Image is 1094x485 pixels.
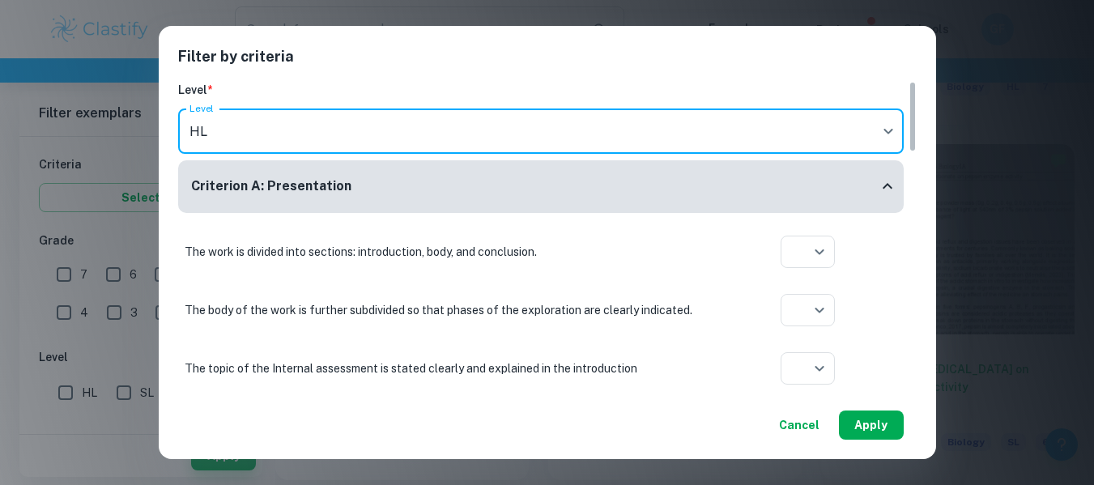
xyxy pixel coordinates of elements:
[185,359,719,377] p: The topic of the Internal assessment is stated clearly and explained in the introduction
[773,411,826,440] button: Cancel
[839,411,904,440] button: Apply
[185,301,719,319] p: The body of the work is further subdivided so that phases of the exploration are clearly indicated.
[178,81,904,99] h6: Level
[191,177,351,197] h6: Criterion A: Presentation
[178,45,917,81] h2: Filter by criteria
[178,160,904,213] div: Criterion A: Presentation
[185,243,719,261] p: The work is divided into sections: introduction, body, and conclusion.
[178,108,904,154] div: HL
[189,101,214,115] label: Level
